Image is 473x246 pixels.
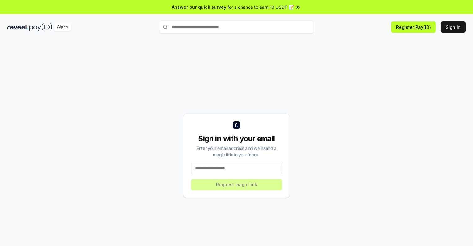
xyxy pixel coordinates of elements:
button: Sign In [441,21,466,33]
div: Sign in with your email [191,134,282,144]
div: Alpha [54,23,71,31]
span: for a chance to earn 10 USDT 📝 [228,4,294,10]
img: logo_small [233,121,240,129]
div: Enter your email address and we’ll send a magic link to your inbox. [191,145,282,158]
span: Answer our quick survey [172,4,226,10]
img: reveel_dark [7,23,28,31]
img: pay_id [29,23,52,31]
button: Register Pay(ID) [391,21,436,33]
